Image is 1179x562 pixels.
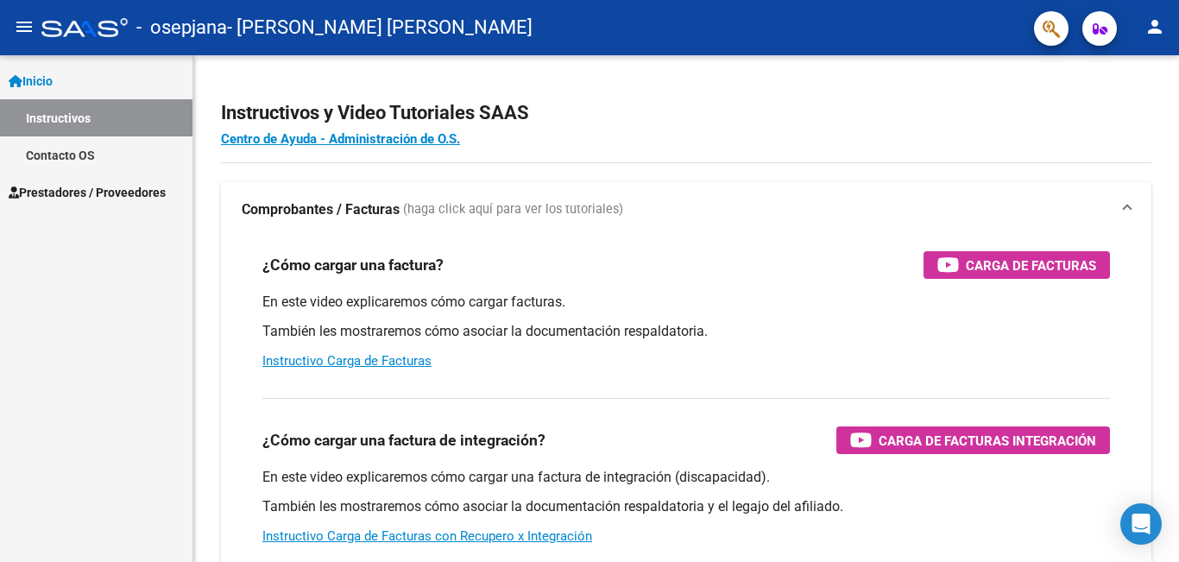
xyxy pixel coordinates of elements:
[924,251,1110,279] button: Carga de Facturas
[262,528,592,544] a: Instructivo Carga de Facturas con Recupero x Integración
[221,97,1151,129] h2: Instructivos y Video Tutoriales SAAS
[879,430,1096,451] span: Carga de Facturas Integración
[9,183,166,202] span: Prestadores / Proveedores
[403,200,623,219] span: (haga click aquí para ver los tutoriales)
[262,353,432,369] a: Instructivo Carga de Facturas
[9,72,53,91] span: Inicio
[966,255,1096,276] span: Carga de Facturas
[262,253,444,277] h3: ¿Cómo cargar una factura?
[136,9,227,47] span: - osepjana
[221,182,1151,237] mat-expansion-panel-header: Comprobantes / Facturas (haga click aquí para ver los tutoriales)
[262,497,1110,516] p: También les mostraremos cómo asociar la documentación respaldatoria y el legajo del afiliado.
[836,426,1110,454] button: Carga de Facturas Integración
[14,16,35,37] mat-icon: menu
[262,428,545,452] h3: ¿Cómo cargar una factura de integración?
[221,131,460,147] a: Centro de Ayuda - Administración de O.S.
[262,293,1110,312] p: En este video explicaremos cómo cargar facturas.
[1120,503,1162,545] div: Open Intercom Messenger
[262,468,1110,487] p: En este video explicaremos cómo cargar una factura de integración (discapacidad).
[242,200,400,219] strong: Comprobantes / Facturas
[262,322,1110,341] p: También les mostraremos cómo asociar la documentación respaldatoria.
[227,9,533,47] span: - [PERSON_NAME] [PERSON_NAME]
[1144,16,1165,37] mat-icon: person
